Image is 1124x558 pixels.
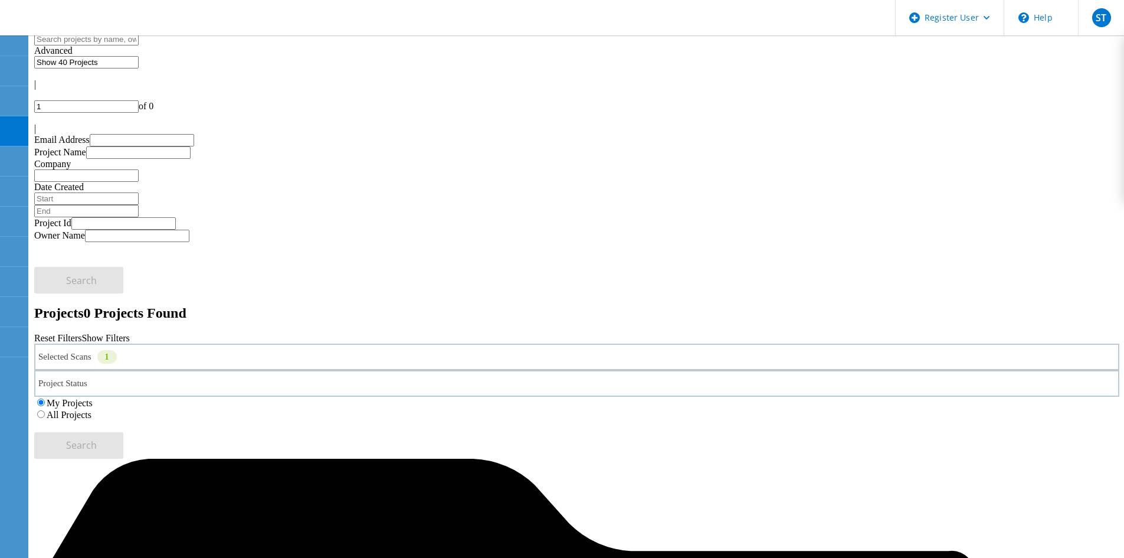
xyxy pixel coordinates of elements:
[66,439,97,452] span: Search
[34,192,139,205] input: Start
[139,101,153,111] span: of 0
[34,432,123,459] button: Search
[34,230,85,240] label: Owner Name
[34,333,81,343] a: Reset Filters
[34,218,71,228] label: Project Id
[47,410,91,420] label: All Projects
[97,350,117,364] div: 1
[34,370,1119,397] div: Project Status
[34,267,123,293] button: Search
[81,333,129,343] a: Show Filters
[12,23,139,33] a: Live Optics Dashboard
[34,182,84,192] label: Date Created
[84,305,186,321] span: 0 Projects Found
[66,274,97,287] span: Search
[34,123,1119,134] div: |
[47,398,93,408] label: My Projects
[1096,13,1106,22] span: ST
[1018,12,1029,23] svg: \n
[34,205,139,217] input: End
[34,79,1119,90] div: |
[34,344,1119,370] div: Selected Scans
[34,159,71,169] label: Company
[34,305,84,321] b: Projects
[34,147,86,157] label: Project Name
[34,45,73,56] span: Advanced
[34,135,90,145] label: Email Address
[34,33,139,45] input: Search projects by name, owner, ID, company, etc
